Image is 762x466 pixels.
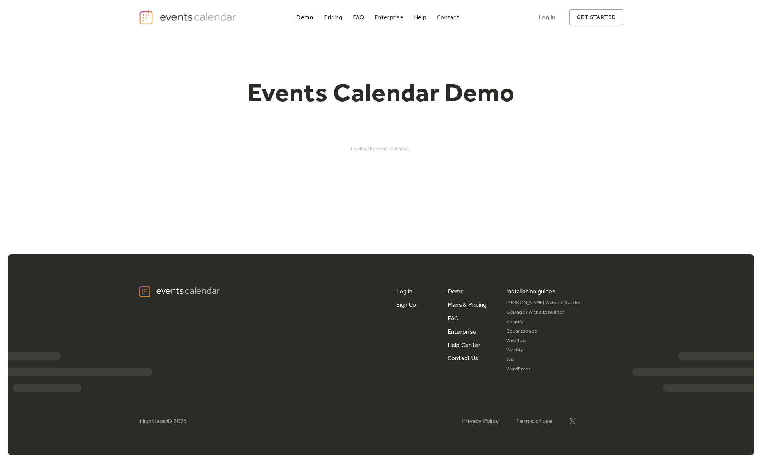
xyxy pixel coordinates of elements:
[447,285,464,298] a: Demo
[396,285,412,298] a: Log in
[506,317,580,326] a: Shopify
[411,12,429,22] a: Help
[374,15,403,19] div: Enterprise
[139,146,624,151] div: Loading the Events Calendar...
[447,298,487,311] a: Plans & Pricing
[293,12,317,22] a: Demo
[506,298,580,308] a: [PERSON_NAME] Website Builder
[353,15,365,19] div: FAQ
[396,298,416,311] a: Sign Up
[296,15,314,19] div: Demo
[531,9,563,25] a: Log In
[516,417,552,425] a: Terms of use
[506,308,580,317] a: GoDaddy Website Builder
[371,12,406,22] a: Enterprise
[506,326,580,336] a: Squarespace
[433,12,462,22] a: Contact
[506,364,580,374] a: WordPress
[324,15,343,19] div: Pricing
[139,9,239,25] a: home
[321,12,346,22] a: Pricing
[569,9,623,25] a: get started
[447,312,459,325] a: FAQ
[174,417,187,425] div: 2025
[506,285,555,298] div: Installation guides
[447,325,476,338] a: Enterprise
[462,417,499,425] a: Privacy Policy
[350,12,368,22] a: FAQ
[447,351,478,365] a: Contact Us
[506,336,580,345] a: Webflow
[506,345,580,355] a: Weebly
[437,15,459,19] div: Contact
[236,77,527,108] h1: Events Calendar Demo
[447,338,481,351] a: Help Center
[414,15,426,19] div: Help
[139,417,172,425] div: inlight labs ©
[506,355,580,364] a: Wix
